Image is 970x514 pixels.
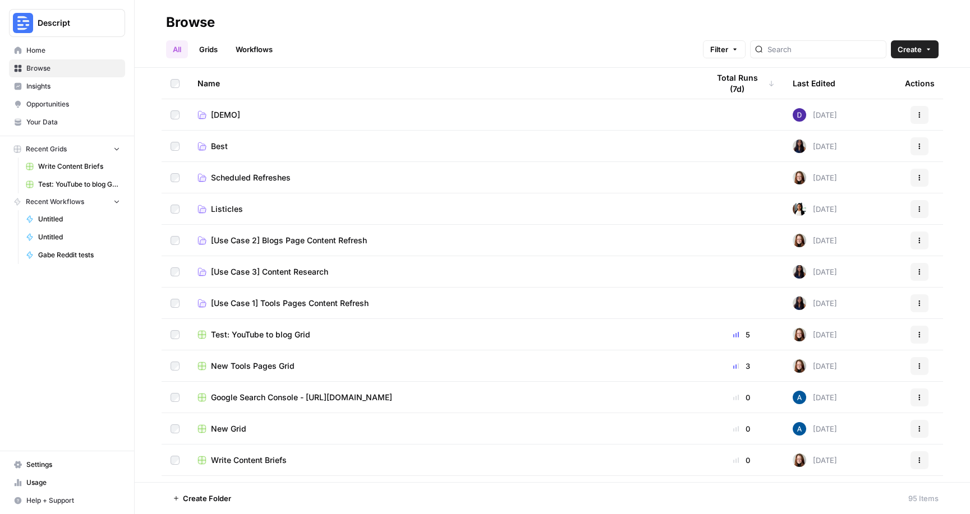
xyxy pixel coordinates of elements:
div: [DATE] [793,108,837,122]
div: Actions [905,68,935,99]
div: [DATE] [793,202,837,216]
div: [DATE] [793,359,837,373]
div: Name [197,68,691,99]
span: Untitled [38,232,120,242]
span: Best [211,141,228,152]
img: he81ibor8lsei4p3qvg4ugbvimgp [793,422,806,436]
div: [DATE] [793,171,837,184]
button: Recent Workflows [9,193,125,210]
span: [Use Case 3] Content Research [211,266,328,277]
button: Create [891,40,939,58]
div: 0 [709,423,775,434]
span: Help + Support [26,496,120,506]
button: Workspace: Descript [9,9,125,37]
div: [DATE] [793,422,837,436]
img: rox323kbkgutb4wcij4krxobkpon [793,297,806,310]
span: Home [26,45,120,55]
div: [DATE] [793,328,837,341]
span: Test: YouTube to blog Grid [38,179,120,189]
button: Recent Grids [9,141,125,158]
div: 0 [709,392,775,403]
div: [DATE] [793,140,837,153]
a: [Use Case 2] Blogs Page Content Refresh [197,235,691,246]
a: [Use Case 3] Content Research [197,266,691,277]
a: Home [9,41,125,59]
span: Create Folder [183,493,231,504]
img: 0k8zhtdhn4dx5h2gz1j2dolpxp0q [793,171,806,184]
a: Test: YouTube to blog Grid [21,175,125,193]
a: Untitled [21,210,125,228]
img: 0k8zhtdhn4dx5h2gz1j2dolpxp0q [793,359,806,373]
img: 0k8zhtdhn4dx5h2gz1j2dolpxp0q [793,453,806,467]
input: Search [767,44,881,55]
span: Insights [26,81,120,91]
div: [DATE] [793,453,837,467]
span: New Grid [211,423,246,434]
span: [Use Case 2] Blogs Page Content Refresh [211,235,367,246]
div: Last Edited [793,68,835,99]
span: [DEMO] [211,109,240,121]
a: Workflows [229,40,279,58]
span: Opportunities [26,99,120,109]
a: Opportunities [9,95,125,113]
img: 0k8zhtdhn4dx5h2gz1j2dolpxp0q [793,328,806,341]
span: Recent Workflows [26,197,84,207]
img: 6clbhjv5t98vtpq4yyt91utag0vy [793,108,806,122]
a: Write Content Briefs [197,455,691,466]
img: he81ibor8lsei4p3qvg4ugbvimgp [793,391,806,404]
div: [DATE] [793,265,837,279]
a: [DEMO] [197,109,691,121]
span: Recent Grids [26,144,67,154]
span: Filter [710,44,728,55]
a: Settings [9,456,125,474]
div: [DATE] [793,391,837,404]
div: 95 Items [908,493,939,504]
a: All [166,40,188,58]
img: rox323kbkgutb4wcij4krxobkpon [793,140,806,153]
span: New Tools Pages Grid [211,360,295,372]
a: Listicles [197,203,691,215]
img: 0k8zhtdhn4dx5h2gz1j2dolpxp0q [793,234,806,247]
a: Usage [9,474,125,492]
span: Gabe Reddit tests [38,250,120,260]
a: Test: YouTube to blog Grid [197,329,691,340]
img: rox323kbkgutb4wcij4krxobkpon [793,265,806,279]
a: New Grid [197,423,691,434]
a: New Tools Pages Grid [197,360,691,372]
a: Gabe Reddit tests [21,246,125,264]
div: [DATE] [793,234,837,247]
span: Listicles [211,203,243,215]
span: Test: YouTube to blog Grid [211,329,310,340]
button: Create Folder [166,489,238,507]
span: Untitled [38,214,120,224]
span: Create [898,44,922,55]
span: Google Search Console - [URL][DOMAIN_NAME] [211,392,392,403]
button: Filter [703,40,746,58]
span: Browse [26,63,120,73]
span: [Use Case 1] Tools Pages Content Refresh [211,298,369,309]
span: Your Data [26,117,120,127]
span: Write Content Briefs [38,161,120,172]
div: 3 [709,360,775,372]
div: Browse [166,13,215,31]
a: Write Content Briefs [21,158,125,175]
span: Settings [26,460,120,470]
a: Browse [9,59,125,77]
a: Untitled [21,228,125,246]
span: Descript [38,17,105,29]
div: [DATE] [793,297,837,310]
a: Best [197,141,691,152]
img: xqjo96fmx1yk2e67jao8cdkou4un [793,202,806,216]
a: [Use Case 1] Tools Pages Content Refresh [197,298,691,309]
a: Insights [9,77,125,95]
span: Usage [26,478,120,488]
div: 0 [709,455,775,466]
img: Descript Logo [13,13,33,33]
button: Help + Support [9,492,125,510]
a: Scheduled Refreshes [197,172,691,183]
a: Grids [192,40,224,58]
div: Total Runs (7d) [709,68,775,99]
span: Scheduled Refreshes [211,172,291,183]
a: Google Search Console - [URL][DOMAIN_NAME] [197,392,691,403]
div: 5 [709,329,775,340]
